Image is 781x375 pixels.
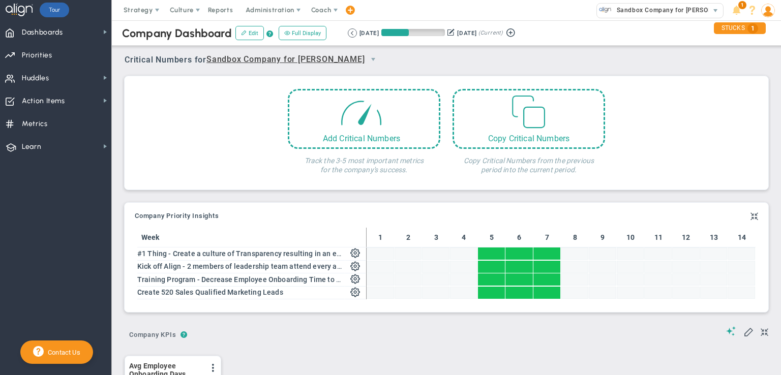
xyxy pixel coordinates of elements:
[561,286,588,298] div: No data for Mon Oct 20 2025 to Sun Oct 26 2025
[450,273,477,286] div: No data for Mon Sep 22 2025 to Sun Sep 28 2025
[533,247,561,260] div: 0 • 89 • 100 [89%] Mon Oct 13 2025 to Sun Oct 19 2025
[700,247,728,260] div: No data for Mon Nov 24 2025 to Sun Nov 30 2025
[728,247,755,260] div: No data for Mon Dec 01 2025 to Fri Dec 05 2025
[617,228,645,247] th: 10
[505,286,533,298] div: 0 • 1,119 • 520 [215%] Mon Oct 06 2025 to Sun Oct 12 2025
[644,260,672,272] div: No data for Mon Nov 10 2025 to Sun Nov 16 2025
[359,28,379,38] div: [DATE]
[395,247,422,260] div: No data for Mon Sep 08 2025 to Sun Sep 14 2025
[137,275,377,284] span: Training Program - Decrease Employee Onboarding Time to Two Months
[672,286,700,298] div: No data for Mon Nov 17 2025 to Sun Nov 23 2025
[206,53,365,66] span: Sandbox Company for [PERSON_NAME]
[170,6,194,14] span: Culture
[124,6,153,14] span: Strategy
[125,51,384,70] span: Critical Numbers for
[137,288,283,296] span: Create 520 Sales Qualified Marketing Leads
[122,26,232,40] span: Company Dashboard
[747,23,758,34] span: 1
[22,113,48,135] span: Metrics
[714,22,766,34] div: STUCKS
[422,273,449,286] div: No data for Mon Sep 15 2025 to Sun Sep 21 2025
[728,228,756,247] th: 14
[505,273,533,286] div: 0 • 67 • 100 [67%] Mon Oct 06 2025 to Sun Oct 12 2025
[589,247,616,260] div: No data for Mon Oct 27 2025 to Sun Nov 02 2025
[365,51,382,68] span: select
[367,228,395,247] th: 1
[728,260,755,272] div: No data for Mon Dec 01 2025 to Fri Dec 05 2025
[422,247,449,260] div: No data for Mon Sep 15 2025 to Sun Sep 21 2025
[700,260,728,272] div: No data for Mon Nov 24 2025 to Sun Nov 30 2025
[700,273,728,286] div: No data for Mon Nov 24 2025 to Sun Nov 30 2025
[761,4,775,17] img: 93338.Person.photo
[395,260,422,272] div: No data for Mon Sep 08 2025 to Sun Sep 14 2025
[478,273,505,286] div: 0 • 67 • 100 [67%] Mon Sep 29 2025 to Sun Oct 05 2025
[728,286,755,298] div: No data for Mon Dec 01 2025 to Fri Dec 05 2025
[44,349,80,356] span: Contact Us
[453,149,605,174] h4: Copy Critical Numbers from the previous period into the current period.
[589,260,616,272] div: No data for Mon Oct 27 2025 to Sun Nov 02 2025
[700,286,728,298] div: No data for Mon Nov 24 2025 to Sun Nov 30 2025
[22,22,63,43] span: Dashboards
[478,247,505,260] div: 0 • 89 • 100 [89%] Mon Sep 29 2025 to Sun Oct 05 2025
[279,26,326,40] button: Full Display
[700,228,728,247] th: 13
[125,327,181,343] span: Company KPIs
[422,286,449,298] div: No data for Mon Sep 15 2025 to Sun Sep 21 2025
[235,26,264,40] button: Edit
[22,136,41,158] span: Learn
[617,273,644,286] div: No data for Mon Nov 03 2025 to Sun Nov 09 2025
[505,247,533,260] div: 0 • 89 • 100 [89%] Mon Oct 06 2025 to Sun Oct 12 2025
[561,273,588,286] div: No data for Mon Oct 20 2025 to Sun Oct 26 2025
[367,247,394,260] div: No data for Sat Sep 06 2025 to Sun Sep 07 2025
[672,247,700,260] div: No data for Mon Nov 17 2025 to Sun Nov 23 2025
[672,273,700,286] div: No data for Mon Nov 17 2025 to Sun Nov 23 2025
[450,247,477,260] div: No data for Mon Sep 22 2025 to Sun Sep 28 2025
[561,247,588,260] div: No data for Mon Oct 20 2025 to Sun Oct 26 2025
[288,149,440,174] h4: Track the 3-5 most important metrics for the company's success.
[644,247,672,260] div: No data for Mon Nov 10 2025 to Sun Nov 16 2025
[450,228,478,247] th: 4
[743,326,754,336] span: Edit My KPIs
[137,249,419,258] span: #1 Thing - Create a culture of Transparency resulting in an eNPS score increase of 10
[533,273,561,286] div: 0 • 67 • 100 [67%] Mon Oct 13 2025 to Sun Oct 19 2025
[505,228,533,247] th: 6
[478,28,503,38] span: (Current)
[457,28,476,38] div: [DATE]
[311,6,332,14] span: Coach
[22,45,52,66] span: Priorities
[738,1,746,9] span: 1
[135,212,219,220] span: Company Priority Insights
[533,228,561,247] th: 7
[644,286,672,298] div: No data for Mon Nov 10 2025 to Sun Nov 16 2025
[672,260,700,272] div: No data for Mon Nov 17 2025 to Sun Nov 23 2025
[644,228,672,247] th: 11
[728,273,755,286] div: No data for Mon Dec 01 2025 to Fri Dec 05 2025
[561,228,589,247] th: 8
[422,228,450,247] th: 3
[599,4,612,16] img: 33419.Company.photo
[454,134,604,143] div: Copy Critical Numbers
[708,4,723,18] span: select
[381,29,445,36] div: Period Progress: 43% Day 39 of 90 with 51 remaining.
[589,228,617,247] th: 9
[617,247,644,260] div: No data for Mon Nov 03 2025 to Sun Nov 09 2025
[137,228,345,247] th: Week
[22,68,49,89] span: Huddles
[395,286,422,298] div: No data for Mon Sep 08 2025 to Sun Sep 14 2025
[672,228,700,247] th: 12
[612,4,736,17] span: Sandbox Company for [PERSON_NAME]
[135,212,219,221] button: Company Priority Insights
[505,260,533,272] div: 0 • 69 • 100 [69%] Mon Oct 06 2025 to Sun Oct 12 2025
[395,273,422,286] div: No data for Mon Sep 08 2025 to Sun Sep 14 2025
[561,260,588,272] div: No data for Mon Oct 20 2025 to Sun Oct 26 2025
[617,260,644,272] div: No data for Mon Nov 03 2025 to Sun Nov 09 2025
[395,228,423,247] th: 2
[125,327,181,345] button: Company KPIs
[533,260,561,272] div: 0 • 69 • 100 [69%] Mon Oct 13 2025 to Sun Oct 19 2025
[589,286,616,298] div: No data for Mon Oct 27 2025 to Sun Nov 02 2025
[589,273,616,286] div: No data for Mon Oct 27 2025 to Sun Nov 02 2025
[644,273,672,286] div: No data for Mon Nov 10 2025 to Sun Nov 16 2025
[422,260,449,272] div: No data for Mon Sep 15 2025 to Sun Sep 21 2025
[367,260,394,272] div: No data for Sat Sep 06 2025 to Sun Sep 07 2025
[22,90,65,112] span: Action Items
